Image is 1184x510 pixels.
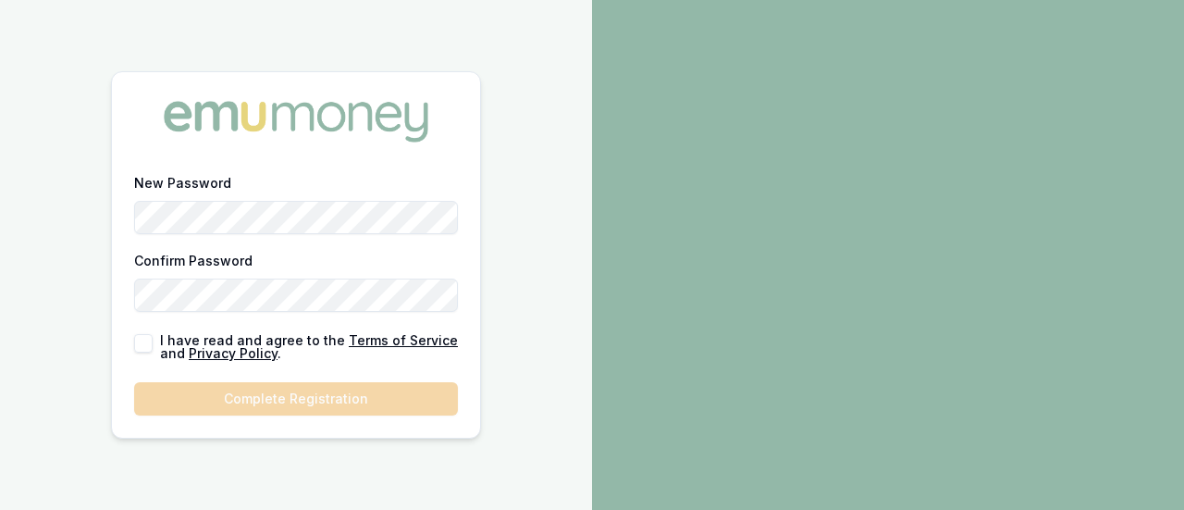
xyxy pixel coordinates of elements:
label: Confirm Password [134,253,253,268]
label: I have read and agree to the and . [160,334,458,360]
a: Privacy Policy [189,345,277,361]
img: Emu Money [157,94,435,148]
label: New Password [134,175,231,191]
a: Terms of Service [349,332,458,348]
